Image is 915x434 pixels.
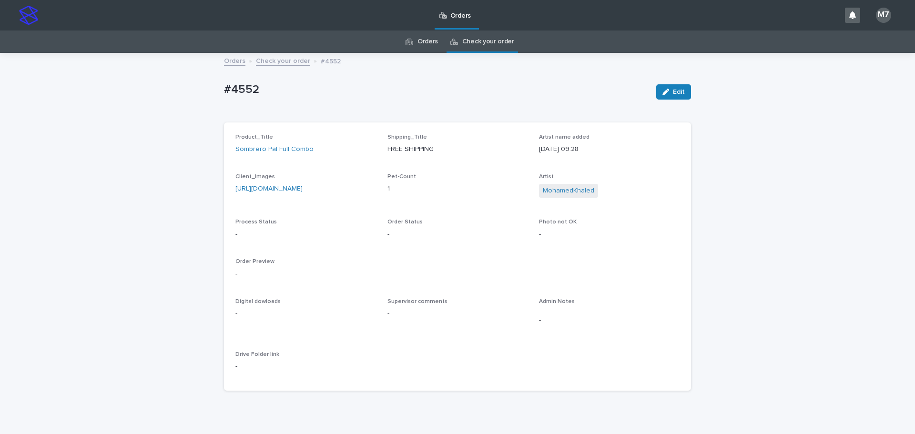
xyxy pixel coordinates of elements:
a: Check your order [462,30,514,53]
p: - [235,230,376,240]
p: [DATE] 09:28 [539,144,680,154]
span: Client_Images [235,174,275,180]
button: Edit [656,84,691,100]
p: #4552 [321,55,341,66]
span: Photo not OK [539,219,577,225]
span: Edit [673,89,685,95]
span: Order Preview [235,259,274,264]
span: Admin Notes [539,299,575,304]
a: Orders [417,30,438,53]
span: Process Status [235,219,277,225]
img: stacker-logo-s-only.png [19,6,38,25]
p: FREE SHIPPING [387,144,528,154]
span: Drive Folder link [235,352,279,357]
span: Order Status [387,219,423,225]
a: Check your order [256,55,310,66]
p: 1 [387,184,528,194]
p: - [539,315,680,325]
p: - [387,230,528,240]
span: Artist [539,174,554,180]
a: Orders [224,55,245,66]
span: Artist name added [539,134,590,140]
p: - [539,230,680,240]
span: Digital dowloads [235,299,281,304]
p: - [387,309,528,319]
p: #4552 [224,83,649,97]
p: - [235,309,376,319]
span: Product_Title [235,134,273,140]
a: MohamedKhaled [543,186,594,196]
a: Sombrero Pal Full Combo [235,144,314,154]
span: Pet-Count [387,174,416,180]
div: M7 [876,8,891,23]
a: [URL][DOMAIN_NAME] [235,185,303,192]
p: - [235,269,680,279]
span: Supervisor comments [387,299,447,304]
p: - [235,362,680,372]
span: Shipping_Title [387,134,427,140]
